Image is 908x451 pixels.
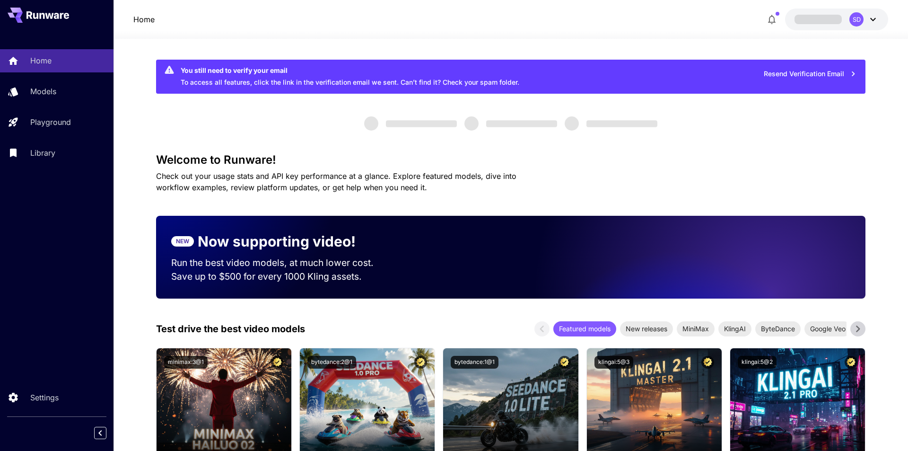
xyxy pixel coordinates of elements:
[198,231,356,252] p: Now supporting video!
[553,324,616,334] span: Featured models
[307,356,356,369] button: bytedance:2@1
[451,356,498,369] button: bytedance:1@1
[30,116,71,128] p: Playground
[804,321,851,336] div: Google Veo
[156,171,516,192] span: Check out your usage stats and API key performance at a glance. Explore featured models, dive int...
[94,427,106,439] button: Collapse sidebar
[30,392,59,403] p: Settings
[156,322,305,336] p: Test drive the best video models
[181,65,519,75] div: You still need to verify your email
[171,256,392,270] p: Run the best video models, at much lower cost.
[181,62,519,91] div: To access all features, click the link in the verification email we sent. Can’t find it? Check yo...
[718,321,751,336] div: KlingAI
[558,356,571,369] button: Certified Model – Vetted for best performance and includes a commercial license.
[594,356,633,369] button: klingai:5@3
[30,86,56,97] p: Models
[759,64,862,84] button: Resend Verification Email
[849,12,864,27] div: SD
[620,324,673,334] span: New releases
[414,356,427,369] button: Certified Model – Vetted for best performance and includes a commercial license.
[677,324,715,334] span: MiniMax
[156,153,865,167] h3: Welcome to Runware!
[133,14,155,25] nav: breadcrumb
[620,321,673,336] div: New releases
[271,356,284,369] button: Certified Model – Vetted for best performance and includes a commercial license.
[785,9,888,30] button: SD
[755,321,801,336] div: ByteDance
[30,147,55,159] p: Library
[701,356,714,369] button: Certified Model – Vetted for best performance and includes a commercial license.
[755,324,801,334] span: ByteDance
[845,356,857,369] button: Certified Model – Vetted for best performance and includes a commercial license.
[101,424,113,442] div: Collapse sidebar
[133,14,155,25] a: Home
[176,237,189,246] p: NEW
[164,356,208,369] button: minimax:3@1
[718,324,751,334] span: KlingAI
[553,321,616,336] div: Featured models
[738,356,777,369] button: klingai:5@2
[30,55,52,66] p: Home
[171,270,392,283] p: Save up to $500 for every 1000 Kling assets.
[677,321,715,336] div: MiniMax
[804,324,851,334] span: Google Veo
